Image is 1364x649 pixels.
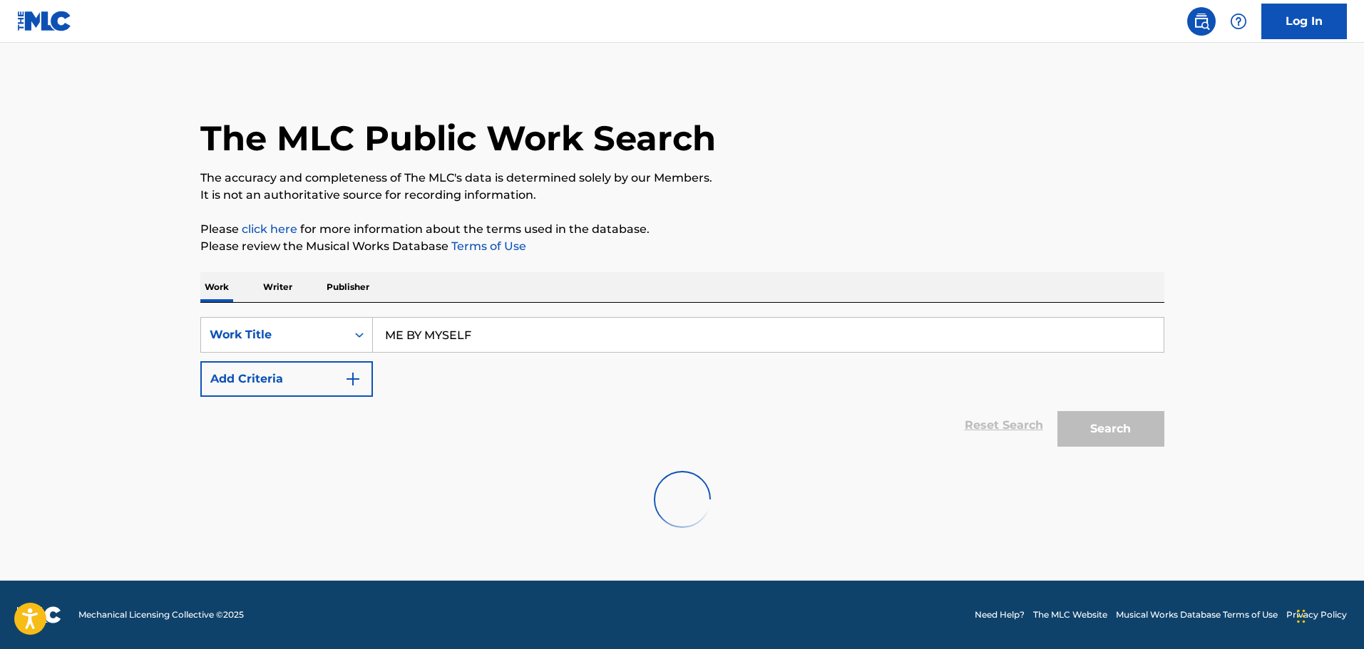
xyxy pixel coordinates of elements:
[200,187,1164,204] p: It is not an authoritative source for recording information.
[1297,595,1306,638] div: Drag
[200,221,1164,238] p: Please for more information about the terms used in the database.
[210,326,338,343] div: Work Title
[1033,608,1107,621] a: The MLC Website
[1293,581,1364,649] iframe: Chat Widget
[200,238,1164,255] p: Please review the Musical Works Database
[200,117,716,160] h1: The MLC Public Work Search
[259,272,297,302] p: Writer
[1187,7,1216,36] a: Public Search
[644,462,720,538] img: preloader
[17,11,72,31] img: MLC Logo
[448,239,526,253] a: Terms of Use
[200,170,1164,187] p: The accuracy and completeness of The MLC's data is determined solely by our Members.
[200,272,233,302] p: Work
[1193,13,1210,30] img: search
[1261,4,1347,39] a: Log In
[1116,608,1278,621] a: Musical Works Database Terms of Use
[1286,608,1347,621] a: Privacy Policy
[975,608,1025,621] a: Need Help?
[322,272,374,302] p: Publisher
[1230,13,1247,30] img: help
[78,608,244,621] span: Mechanical Licensing Collective © 2025
[200,361,373,397] button: Add Criteria
[200,317,1164,454] form: Search Form
[242,222,297,236] a: click here
[344,370,361,388] img: 9d2ae6d4665cec9f34b9.svg
[1224,7,1253,36] div: Help
[17,606,61,623] img: logo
